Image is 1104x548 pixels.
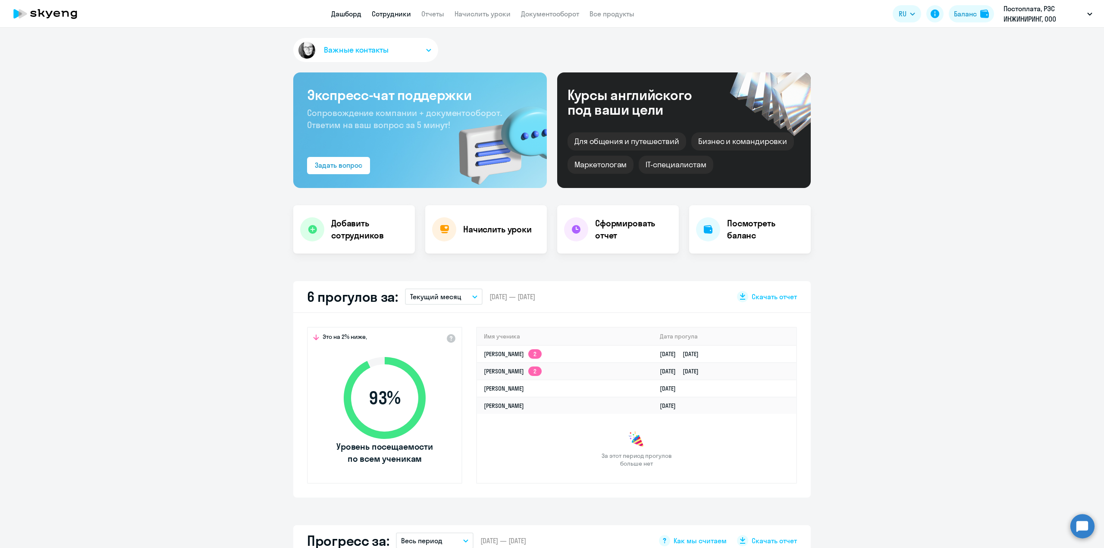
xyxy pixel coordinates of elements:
button: Постоплата, РЭС ИНЖИНИРИНГ, ООО [999,3,1097,24]
span: Сопровождение компании + документооборот. Ответим на ваш вопрос за 5 минут! [307,107,502,130]
a: [DATE][DATE] [660,350,706,358]
a: [PERSON_NAME] [484,402,524,410]
span: [DATE] — [DATE] [489,292,535,301]
span: За этот период прогулов больше нет [600,452,673,467]
span: Важные контакты [324,44,389,56]
th: Дата прогула [653,328,796,345]
span: Как мы считаем [674,536,727,545]
h4: Посмотреть баланс [727,217,804,241]
button: Балансbalance [949,5,994,22]
a: [DATE][DATE] [660,367,706,375]
a: [PERSON_NAME] [484,385,524,392]
button: Задать вопрос [307,157,370,174]
a: Дашборд [331,9,361,18]
span: Скачать отчет [752,292,797,301]
button: Важные контакты [293,38,438,62]
p: Текущий месяц [410,291,461,302]
div: IT-специалистам [639,156,713,174]
a: [DATE] [660,402,683,410]
button: RU [893,5,921,22]
span: Скачать отчет [752,536,797,545]
span: 93 % [335,388,434,408]
h4: Сформировать отчет [595,217,672,241]
a: [PERSON_NAME]2 [484,350,542,358]
img: avatar [297,40,317,60]
th: Имя ученика [477,328,653,345]
div: Курсы английского под ваши цели [568,88,715,117]
p: Весь период [401,535,442,546]
span: RU [899,9,906,19]
img: balance [980,9,989,18]
a: Начислить уроки [455,9,511,18]
div: Задать вопрос [315,160,362,170]
img: congrats [628,431,645,448]
h4: Добавить сотрудников [331,217,408,241]
h3: Экспресс-чат поддержки [307,86,533,103]
app-skyeng-badge: 2 [528,349,542,359]
div: Баланс [954,9,977,19]
a: [DATE] [660,385,683,392]
h4: Начислить уроки [463,223,532,235]
app-skyeng-badge: 2 [528,366,542,376]
img: bg-img [446,91,547,188]
h2: 6 прогулов за: [307,288,398,305]
a: Сотрудники [372,9,411,18]
a: Документооборот [521,9,579,18]
div: Маркетологам [568,156,634,174]
a: [PERSON_NAME]2 [484,367,542,375]
a: Все продукты [590,9,634,18]
div: Для общения и путешествий [568,132,686,150]
span: Это на 2% ниже, [323,333,367,343]
span: [DATE] — [DATE] [480,536,526,545]
a: Отчеты [421,9,444,18]
span: Уровень посещаемости по всем ученикам [335,441,434,465]
div: Бизнес и командировки [691,132,794,150]
p: Постоплата, РЭС ИНЖИНИРИНГ, ООО [1004,3,1084,24]
button: Текущий месяц [405,288,483,305]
